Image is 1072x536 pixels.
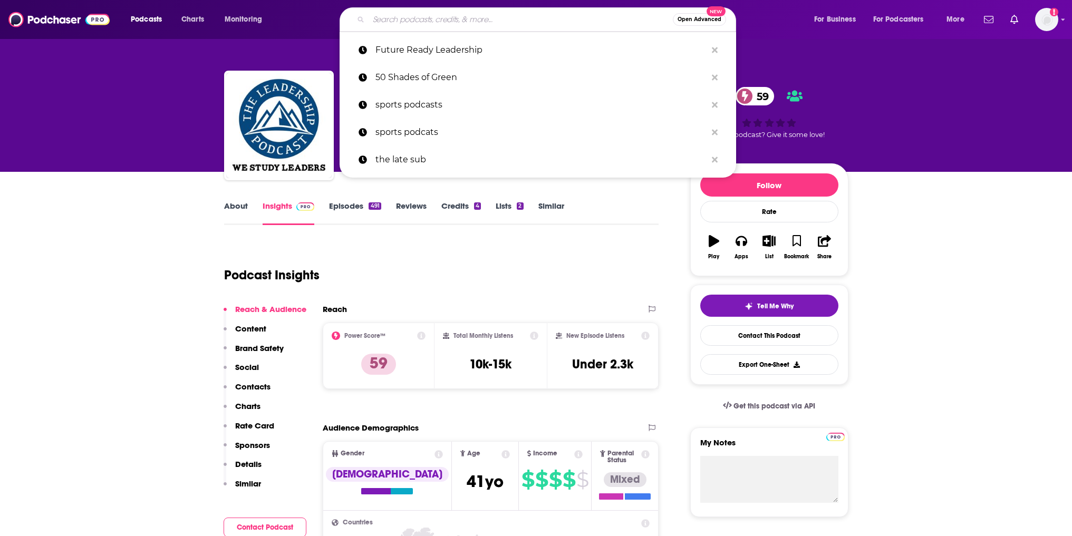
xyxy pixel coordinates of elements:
[235,440,270,450] p: Sponsors
[224,459,262,479] button: Details
[866,11,939,28] button: open menu
[235,459,262,469] p: Details
[226,73,332,178] a: The Leadership Podcast
[375,64,707,91] p: 50 Shades of Green
[375,146,707,173] p: the late sub
[810,228,838,266] button: Share
[783,228,810,266] button: Bookmark
[235,382,271,392] p: Contacts
[224,362,259,382] button: Social
[340,36,736,64] a: Future Ready Leadership
[224,382,271,401] button: Contacts
[1035,8,1058,31] button: Show profile menu
[700,354,838,375] button: Export One-Sheet
[1050,8,1058,16] svg: Add a profile image
[947,12,964,27] span: More
[224,479,261,498] button: Similar
[225,12,262,27] span: Monitoring
[690,80,848,145] div: 59Good podcast? Give it some love!
[344,332,385,339] h2: Power Score™
[700,228,728,266] button: Play
[521,471,534,488] span: $
[441,201,481,225] a: Credits4
[814,12,856,27] span: For Business
[496,201,523,225] a: Lists2
[607,450,640,464] span: Parental Status
[224,401,260,421] button: Charts
[517,202,523,210] div: 2
[175,11,210,28] a: Charts
[123,11,176,28] button: open menu
[714,131,825,139] span: Good podcast? Give it some love!
[329,201,381,225] a: Episodes491
[755,228,783,266] button: List
[224,421,274,440] button: Rate Card
[224,324,266,343] button: Content
[733,402,815,411] span: Get this podcast via API
[341,450,364,457] span: Gender
[746,87,774,105] span: 59
[224,201,248,225] a: About
[1035,8,1058,31] span: Logged in as veronica.smith
[235,421,274,431] p: Rate Card
[343,519,373,526] span: Countries
[375,119,707,146] p: sports podcats
[467,450,480,457] span: Age
[235,304,306,314] p: Reach & Audience
[350,7,746,32] div: Search podcasts, credits, & more...
[453,332,513,339] h2: Total Monthly Listens
[224,440,270,460] button: Sponsors
[340,119,736,146] a: sports podcats
[535,471,548,488] span: $
[235,343,284,353] p: Brand Safety
[263,201,315,225] a: InsightsPodchaser Pro
[224,267,320,283] h1: Podcast Insights
[235,401,260,411] p: Charts
[563,471,575,488] span: $
[707,6,726,16] span: New
[396,201,427,225] a: Reviews
[700,201,838,222] div: Rate
[538,201,564,225] a: Similar
[980,11,998,28] a: Show notifications dropdown
[323,423,419,433] h2: Audience Demographics
[533,450,557,457] span: Income
[375,91,707,119] p: sports podcasts
[369,11,673,28] input: Search podcasts, credits, & more...
[224,343,284,363] button: Brand Safety
[728,228,755,266] button: Apps
[181,12,204,27] span: Charts
[745,302,753,310] img: tell me why sparkle
[873,12,924,27] span: For Podcasters
[735,254,748,260] div: Apps
[467,471,504,492] span: 41 yo
[235,362,259,372] p: Social
[757,302,794,310] span: Tell Me Why
[678,17,721,22] span: Open Advanced
[673,13,726,26] button: Open AdvancedNew
[807,11,869,28] button: open menu
[375,36,707,64] p: Future Ready Leadership
[826,433,845,441] img: Podchaser Pro
[700,295,838,317] button: tell me why sparkleTell Me Why
[340,91,736,119] a: sports podcasts
[572,356,633,372] h3: Under 2.3k
[700,437,838,456] label: My Notes
[235,479,261,489] p: Similar
[765,254,774,260] div: List
[323,304,347,314] h2: Reach
[549,471,562,488] span: $
[474,202,481,210] div: 4
[708,254,719,260] div: Play
[576,471,588,488] span: $
[361,354,396,375] p: 59
[1035,8,1058,31] img: User Profile
[784,254,809,260] div: Bookmark
[714,393,824,419] a: Get this podcast via API
[340,64,736,91] a: 50 Shades of Green
[217,11,276,28] button: open menu
[736,87,774,105] a: 59
[8,9,110,30] img: Podchaser - Follow, Share and Rate Podcasts
[817,254,832,260] div: Share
